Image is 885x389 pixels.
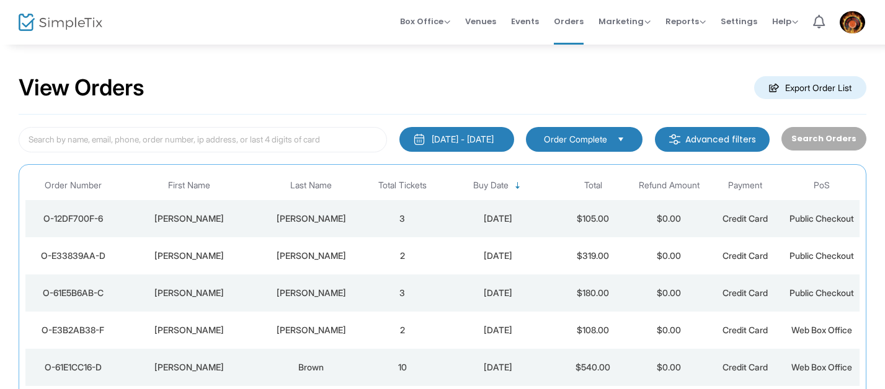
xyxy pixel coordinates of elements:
[789,287,854,298] span: Public Checkout
[443,324,551,336] div: 8/21/2025
[19,74,145,102] h2: View Orders
[655,127,770,152] m-button: Advanced filters
[261,250,362,262] div: Hobbs
[631,274,707,312] td: $0.00
[365,274,441,312] td: 3
[814,180,830,191] span: PoS
[443,287,551,299] div: 8/21/2025
[465,6,496,37] span: Venues
[290,180,332,191] span: Last Name
[544,133,607,146] span: Order Complete
[124,287,255,299] div: Laurie
[124,324,255,336] div: Gayle
[631,200,707,237] td: $0.00
[772,15,798,27] span: Help
[789,213,854,224] span: Public Checkout
[365,312,441,349] td: 2
[45,180,102,191] span: Order Number
[29,212,118,225] div: O-12DF700F-6
[723,250,768,261] span: Credit Card
[555,349,631,386] td: $540.00
[443,212,551,225] div: 8/21/2025
[665,15,706,27] span: Reports
[29,324,118,336] div: O-E3B2AB38-F
[513,181,523,191] span: Sortable
[789,250,854,261] span: Public Checkout
[365,171,441,200] th: Total Tickets
[124,250,255,262] div: Gregory Dale
[631,237,707,274] td: $0.00
[555,237,631,274] td: $319.00
[723,213,768,224] span: Credit Card
[612,133,629,146] button: Select
[555,274,631,312] td: $180.00
[365,200,441,237] td: 3
[399,127,514,152] button: [DATE] - [DATE]
[19,127,387,152] input: Search by name, email, phone, order number, ip address, or last 4 digits of card
[168,180,210,191] span: First Name
[723,287,768,298] span: Credit Card
[669,133,681,146] img: filter
[598,15,651,27] span: Marketing
[365,349,441,386] td: 10
[721,6,757,37] span: Settings
[631,312,707,349] td: $0.00
[728,180,762,191] span: Payment
[791,362,852,372] span: Web Box Office
[124,212,255,225] div: Ronald
[473,180,509,191] span: Buy Date
[555,200,631,237] td: $105.00
[29,287,118,299] div: O-61E5B6AB-C
[29,361,118,374] div: O-61E1CC16-D
[754,76,866,99] m-button: Export Order List
[413,133,425,146] img: monthly
[432,133,494,146] div: [DATE] - [DATE]
[791,325,852,335] span: Web Box Office
[261,212,362,225] div: Vaughan
[631,171,707,200] th: Refund Amount
[400,15,450,27] span: Box Office
[555,312,631,349] td: $108.00
[365,237,441,274] td: 2
[443,250,551,262] div: 8/21/2025
[555,171,631,200] th: Total
[631,349,707,386] td: $0.00
[554,6,584,37] span: Orders
[261,361,362,374] div: Brown
[124,361,255,374] div: Lois
[443,361,551,374] div: 8/21/2025
[29,250,118,262] div: O-E33839AA-D
[511,6,539,37] span: Events
[261,324,362,336] div: Williams
[723,362,768,372] span: Credit Card
[723,325,768,335] span: Credit Card
[261,287,362,299] div: Winton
